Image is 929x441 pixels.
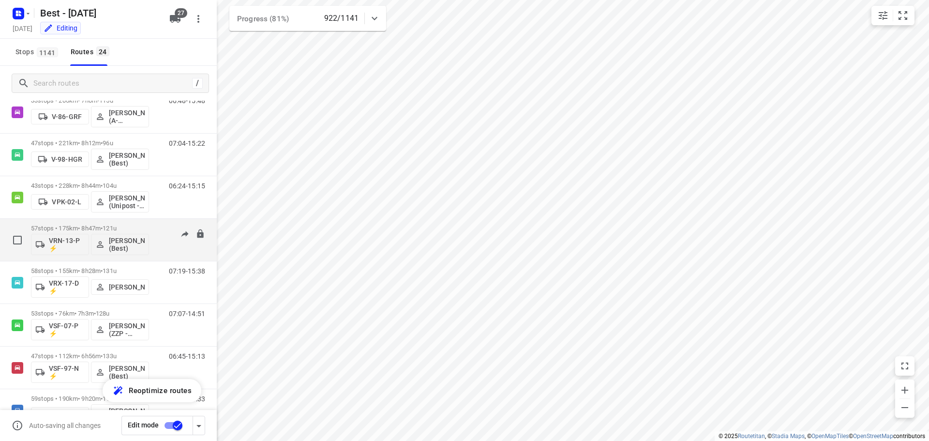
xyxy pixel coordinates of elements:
[873,6,893,25] button: Map settings
[31,225,149,232] p: 57 stops • 175km • 8h47m
[193,419,205,431] div: Driver app settings
[15,46,61,58] span: Stops
[31,319,89,340] button: VSF-07-P ⚡
[31,352,149,360] p: 47 stops • 112km • 6h56m
[97,97,99,104] span: •
[128,421,159,429] span: Edit mode
[31,139,149,147] p: 47 stops • 221km • 8h12m
[99,97,113,104] span: 115u
[31,362,89,383] button: VSF-97-N ⚡
[109,365,145,380] p: [PERSON_NAME] (Best)
[36,5,162,21] h5: Rename
[165,9,185,29] button: 27
[31,234,89,255] button: VRN-13-P ⚡
[169,139,205,147] p: 07:04-15:22
[893,6,913,25] button: Fit zoom
[91,279,149,295] button: [PERSON_NAME]
[101,225,103,232] span: •
[44,23,77,33] div: You are currently in edit mode.
[96,46,109,56] span: 24
[192,78,203,89] div: /
[101,352,103,360] span: •
[31,267,149,274] p: 58 stops • 155km • 8h28m
[49,237,85,252] p: VRN-13-P ⚡
[109,322,145,337] p: [PERSON_NAME] (ZZP - Best)
[101,182,103,189] span: •
[101,395,103,402] span: •
[91,404,149,426] button: [PERSON_NAME] (Unipost - Best - ZZP)
[31,109,89,124] button: V-86-GRF
[109,109,145,124] p: [PERSON_NAME] (A-flexibleservice - Best- ZZP)
[91,234,149,255] button: [PERSON_NAME] (Best)
[91,149,149,170] button: [PERSON_NAME] (Best)
[129,384,192,397] span: Reoptimize routes
[9,23,36,34] h5: Project date
[109,407,145,423] p: [PERSON_NAME] (Unipost - Best - ZZP)
[853,433,893,440] a: OpenStreetMap
[91,106,149,127] button: [PERSON_NAME] (A-flexibleservice - Best- ZZP)
[169,182,205,190] p: 06:24-15:15
[103,139,113,147] span: 96u
[31,310,149,317] p: 53 stops • 76km • 7h3m
[71,46,112,58] div: Routes
[169,352,205,360] p: 06:45-15:13
[871,6,914,25] div: small contained button group
[8,230,27,250] span: Select
[103,182,117,189] span: 104u
[101,267,103,274] span: •
[324,13,359,24] p: 922/1141
[175,8,187,18] span: 27
[91,319,149,340] button: [PERSON_NAME] (ZZP - Best)
[31,152,89,167] button: V-98-HGR
[103,379,201,402] button: Reoptimize routes
[52,198,81,206] p: VPK-02-L
[31,97,149,104] p: 33 stops • 206km • 7h0m
[229,6,386,31] div: Progress (81%)922/1141
[31,182,149,189] p: 43 stops • 228km • 8h44m
[51,155,82,163] p: V-98-HGR
[169,97,205,105] p: 06:48-15:48
[49,365,85,380] p: VSF-97-N ⚡
[33,76,192,91] input: Search routes
[52,113,82,121] p: V-86-GRF
[37,47,58,57] span: 1141
[103,225,117,232] span: 121u
[49,279,85,295] p: VRX-17-D ⚡
[109,237,145,252] p: [PERSON_NAME] (Best)
[31,395,149,402] p: 59 stops • 190km • 9h20m
[96,310,110,317] span: 128u
[103,267,117,274] span: 131u
[103,352,117,360] span: 133u
[189,9,208,29] button: More
[91,191,149,213] button: [PERSON_NAME] (Unipost - Best - ZZP)
[719,433,925,440] li: © 2025 , © , © © contributors
[31,194,89,210] button: VPK-02-L
[169,267,205,275] p: 07:19-15:38
[91,362,149,383] button: [PERSON_NAME] (Best)
[169,310,205,318] p: 07:07-14:51
[109,283,145,291] p: [PERSON_NAME]
[109,194,145,210] p: [PERSON_NAME] (Unipost - Best - ZZP)
[31,276,89,298] button: VRX-17-D ⚡
[29,422,101,429] p: Auto-saving all changes
[811,433,849,440] a: OpenMapTiles
[101,139,103,147] span: •
[237,15,289,23] span: Progress (81%)
[772,433,805,440] a: Stadia Maps
[109,152,145,167] p: [PERSON_NAME] (Best)
[94,310,96,317] span: •
[49,322,85,337] p: VSF-07-P ⚡
[103,395,117,402] span: 116u
[738,433,765,440] a: Routetitan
